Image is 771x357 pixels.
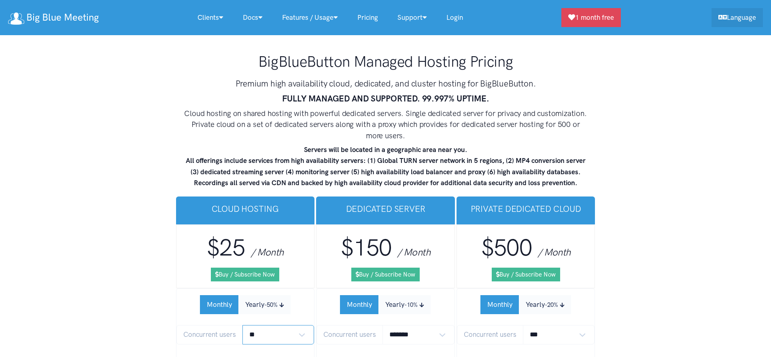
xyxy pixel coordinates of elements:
a: Language [712,8,763,27]
small: -50% [264,301,278,308]
button: Yearly-50% [238,295,291,314]
h3: Private Dedicated Cloud [463,203,589,215]
img: logo [8,13,24,25]
h1: BigBlueButton Managed Hosting Pricing [183,52,588,71]
div: Subscription Period [480,295,571,314]
span: $25 [207,234,245,262]
h4: Cloud hosting on shared hosting with powerful dedicated servers. Single dedicated server for priv... [183,108,588,142]
span: Concurrent users [457,325,523,344]
div: Subscription Period [340,295,431,314]
h3: Premium high availability cloud, dedicated, and cluster hosting for BigBlueButton. [183,78,588,89]
small: -10% [404,301,418,308]
a: Docs [233,9,272,26]
a: Buy / Subscribe Now [492,268,560,281]
small: -20% [545,301,558,308]
a: Buy / Subscribe Now [211,268,279,281]
button: Monthly [340,295,379,314]
button: Monthly [480,295,519,314]
span: $150 [341,234,392,262]
button: Monthly [200,295,239,314]
span: / Month [538,246,571,258]
a: Big Blue Meeting [8,9,99,26]
a: Login [437,9,473,26]
strong: FULLY MANAGED AND SUPPORTED. 99.997% UPTIME. [282,93,489,104]
span: / Month [397,246,430,258]
h3: Dedicated Server [323,203,448,215]
strong: Servers will be located in a geographic area near you. All offerings include services from high a... [186,146,586,187]
span: / Month [251,246,284,258]
a: 1 month free [561,8,621,27]
button: Yearly-10% [378,295,431,314]
a: Support [388,9,437,26]
span: Concurrent users [176,325,243,344]
span: $500 [481,234,532,262]
h3: Cloud Hosting [183,203,308,215]
a: Buy / Subscribe Now [351,268,420,281]
button: Yearly-20% [519,295,571,314]
a: Features / Usage [272,9,348,26]
a: Clients [188,9,233,26]
span: Concurrent users [316,325,383,344]
a: Pricing [348,9,388,26]
div: Subscription Period [200,295,291,314]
